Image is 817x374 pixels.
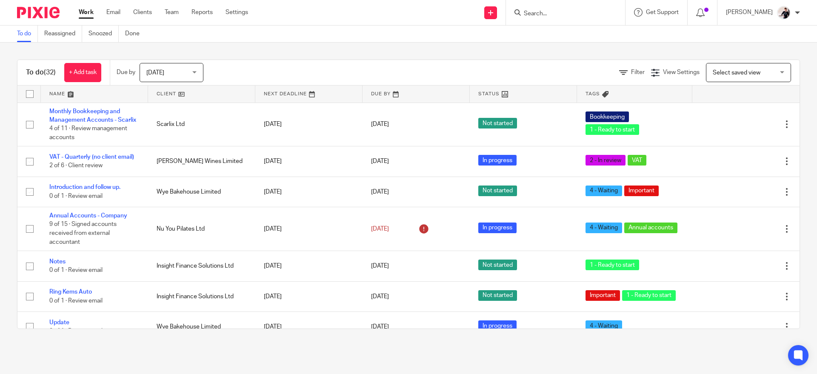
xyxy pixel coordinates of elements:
td: [DATE] [255,281,363,311]
a: Email [106,8,120,17]
a: Ring Kems Auto [49,289,92,295]
td: Scarlix Ltd [148,103,255,146]
span: In progress [478,223,517,233]
span: Not started [478,186,517,196]
a: Reports [191,8,213,17]
td: Nu You Pilates Ltd [148,207,255,251]
span: 1 - Ready to start [622,290,676,301]
span: [DATE] [146,70,164,76]
span: Tags [586,91,600,96]
input: Search [523,10,600,18]
span: Annual accounts [624,223,677,233]
span: Not started [478,290,517,301]
span: [DATE] [371,189,389,195]
span: Important [624,186,659,196]
span: 1 - Ready to start [586,260,639,270]
a: Annual Accounts - Company [49,213,127,219]
img: Pixie [17,7,60,18]
span: [DATE] [371,294,389,300]
a: To do [17,26,38,42]
span: VAT [628,155,646,166]
span: [DATE] [371,121,389,127]
span: In progress [478,320,517,331]
span: Important [586,290,620,301]
p: [PERSON_NAME] [726,8,773,17]
td: [DATE] [255,103,363,146]
td: Insight Finance Solutions Ltd [148,251,255,281]
span: Select saved view [713,70,760,76]
td: [PERSON_NAME] Wines Limited [148,146,255,177]
span: 2 of 6 · Client review [49,163,103,169]
a: Done [125,26,146,42]
a: Settings [226,8,248,17]
a: Introduction and follow up. [49,184,120,190]
span: Not started [478,260,517,270]
a: Work [79,8,94,17]
span: In progress [478,155,517,166]
a: Notes [49,259,66,265]
span: 1 - Ready to start [586,124,639,135]
td: [DATE] [255,312,363,342]
td: Insight Finance Solutions Ltd [148,281,255,311]
td: Wye Bakehouse Limited [148,312,255,342]
a: Team [165,8,179,17]
a: Update [49,320,69,325]
span: 9 of 15 · Signed accounts received from external accountant [49,222,117,245]
span: Get Support [646,9,679,15]
td: Wye Bakehouse Limited [148,177,255,207]
span: View Settings [663,69,700,75]
span: 0 of 1 · Review email [49,298,103,304]
span: 2 - In review [586,155,626,166]
span: [DATE] [371,324,389,330]
a: Reassigned [44,26,82,42]
span: Filter [631,69,645,75]
a: Snoozed [89,26,119,42]
a: VAT - Quarterly (no client email) [49,154,134,160]
span: 4 - Waiting [586,223,622,233]
a: Monthly Bookkeeping and Management Accounts - Scarlix [49,108,136,123]
span: Not started [478,118,517,128]
img: AV307615.jpg [777,6,791,20]
td: [DATE] [255,146,363,177]
span: [DATE] [371,226,389,232]
td: [DATE] [255,251,363,281]
h1: To do [26,68,56,77]
span: 0 of 1 · Review email [49,268,103,274]
span: [DATE] [371,158,389,164]
span: 0 of 1 · Review email [49,193,103,199]
span: 4 - Waiting [586,186,622,196]
td: [DATE] [255,207,363,251]
span: Bookkeeping [586,111,629,122]
span: [DATE] [371,263,389,269]
a: + Add task [64,63,101,82]
span: 4 of 11 · Review management accounts [49,126,127,140]
td: [DATE] [255,177,363,207]
p: Due by [117,68,135,77]
span: 0 of 1 · Review email [49,328,103,334]
span: 4 - Waiting [586,320,622,331]
span: (32) [44,69,56,76]
a: Clients [133,8,152,17]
